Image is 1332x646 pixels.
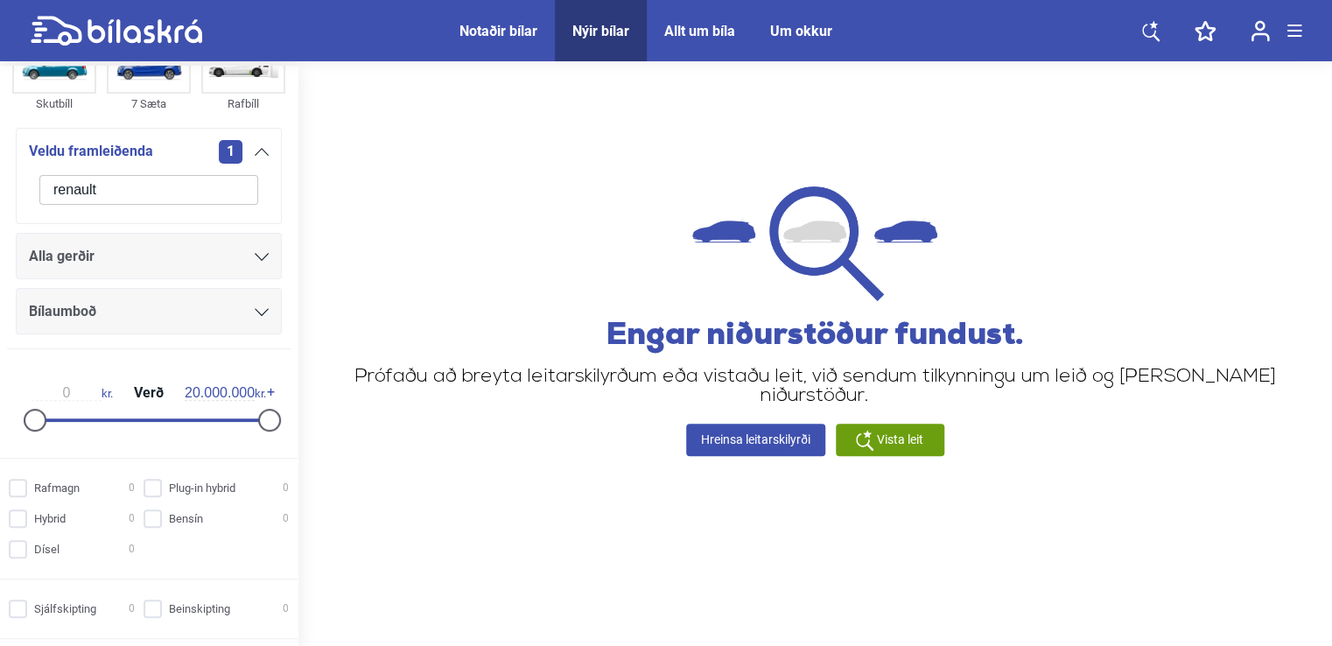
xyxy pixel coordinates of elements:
span: Beinskipting [169,600,230,618]
span: Plug-in hybrid [169,479,235,497]
a: Allt um bíla [664,23,735,39]
span: 0 [129,509,135,528]
h2: Engar niðurstöður fundust. [324,319,1306,354]
span: 0 [129,479,135,497]
span: kr. [32,385,113,401]
span: 0 [283,509,289,528]
a: Um okkur [770,23,832,39]
div: Rafbíll [201,94,285,114]
p: Prófaðu að breyta leitarskilyrðum eða vistaðu leit, við sendum tilkynningu um leið og [PERSON_NAM... [324,368,1306,406]
span: Dísel [34,540,60,558]
span: Bensín [169,509,203,528]
span: Vista leit [877,431,923,449]
a: Notaðir bílar [459,23,537,39]
span: Hybrid [34,509,66,528]
span: Verð [130,386,168,400]
span: 1 [219,140,242,164]
div: Skutbíll [12,94,96,114]
img: not found [692,186,937,301]
span: 0 [283,479,289,497]
span: Rafmagn [34,479,80,497]
img: user-login.svg [1251,20,1270,42]
span: Veldu framleiðenda [29,139,153,164]
span: kr. [185,385,266,401]
span: Sjálfskipting [34,600,96,618]
a: Hreinsa leitarskilyrði [686,424,825,456]
span: 0 [129,600,135,618]
a: Nýir bílar [572,23,629,39]
span: 0 [283,600,289,618]
div: 7 Sæta [107,94,191,114]
span: Bílaumboð [29,299,96,324]
span: Alla gerðir [29,244,95,269]
span: 0 [129,540,135,558]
